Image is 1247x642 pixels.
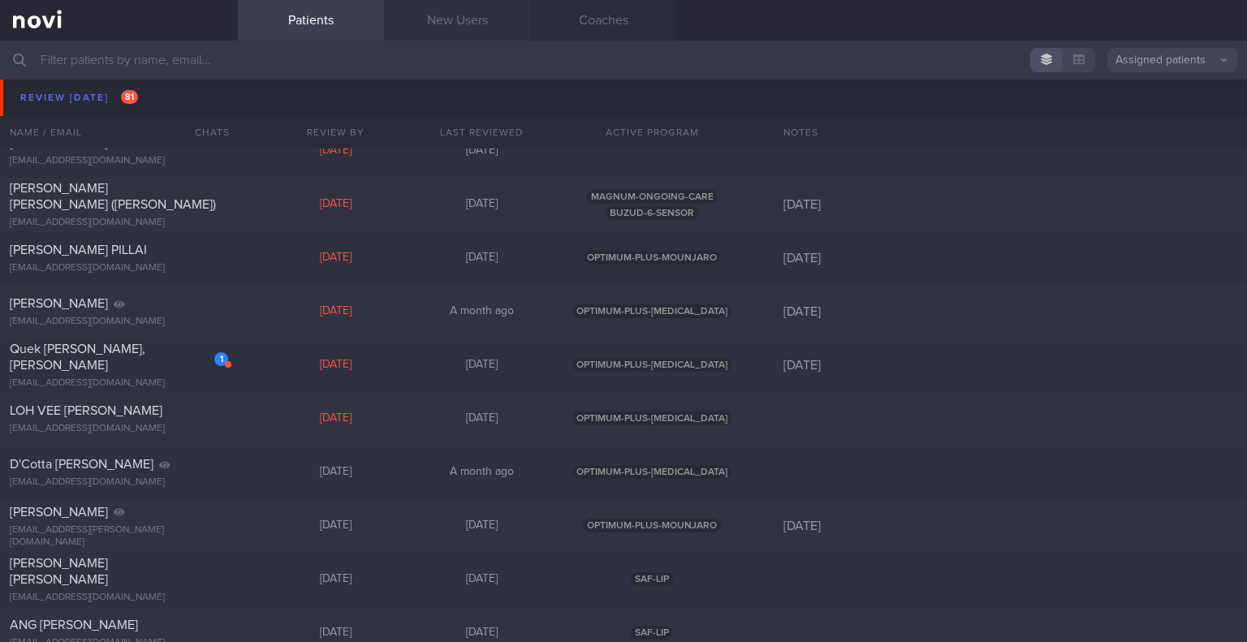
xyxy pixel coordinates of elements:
div: [EMAIL_ADDRESS][DOMAIN_NAME] [10,377,228,390]
span: [PERSON_NAME] [10,506,108,519]
div: A month ago [408,465,554,480]
div: [DATE] [408,626,554,640]
span: BUZUD-6-SENSOR [606,206,698,220]
div: [DATE] [408,411,554,426]
div: [DATE] [774,196,1247,213]
div: [DATE] [408,251,554,265]
span: [PERSON_NAME] [10,136,108,149]
span: ANG [PERSON_NAME] [10,618,138,631]
div: [DATE] [262,358,408,373]
div: [DATE] [774,304,1247,320]
div: [EMAIL_ADDRESS][DOMAIN_NAME] [10,316,228,328]
span: OPTIMUM-PLUS-MOUNJARO [583,251,721,265]
span: SAF-LIP [631,626,673,640]
span: Quek [PERSON_NAME], [PERSON_NAME] [10,343,145,372]
span: [PERSON_NAME] PILLAI [10,243,147,256]
div: [DATE] [408,358,554,373]
div: [DATE] [262,626,408,640]
div: [DATE] [262,304,408,319]
span: OPTIMUM-PLUS-[MEDICAL_DATA] [572,411,731,425]
div: [DATE] [408,144,554,158]
span: [PERSON_NAME] [PERSON_NAME] ([PERSON_NAME]) [10,182,216,211]
div: [DATE] [262,465,408,480]
span: [PERSON_NAME] [PERSON_NAME] [10,557,108,586]
div: [EMAIL_ADDRESS][DOMAIN_NAME] [10,592,228,604]
div: [DATE] [262,251,408,265]
span: LOH VEE [PERSON_NAME] [10,404,162,417]
div: [EMAIL_ADDRESS][DOMAIN_NAME] [10,155,228,167]
div: [DATE] [262,411,408,426]
div: [DATE] [774,518,1247,534]
span: D'Cotta [PERSON_NAME] [10,458,153,471]
div: [DATE] [408,572,554,587]
div: [DATE] [774,89,1247,106]
div: 1 [214,352,228,366]
div: [DATE] [262,90,408,105]
div: [EMAIL_ADDRESS][DOMAIN_NAME] [10,423,228,435]
button: Assigned patients [1107,48,1237,72]
span: [PERSON_NAME] [10,83,108,96]
span: [PERSON_NAME] [10,297,108,310]
div: [DATE] [262,572,408,587]
div: [DATE] [774,357,1247,373]
span: OPTIMUM-PLUS-[MEDICAL_DATA] [572,465,731,479]
div: [DATE] [262,519,408,533]
span: OPTIMUM-PLUS-[MEDICAL_DATA] [572,358,731,372]
div: [EMAIL_ADDRESS][DOMAIN_NAME] [10,476,228,489]
span: MAGNUM-ONGOING-CARE [587,190,718,204]
div: [DATE] [408,519,554,533]
span: SAF-LIP [631,572,673,586]
div: [EMAIL_ADDRESS][DOMAIN_NAME] [10,217,228,229]
div: [DATE] [262,144,408,158]
div: [EMAIL_ADDRESS][PERSON_NAME][DOMAIN_NAME] [10,524,228,549]
div: [DATE] [774,250,1247,266]
span: OPTIMUM-PLUS-MOUNJARO [583,519,721,532]
div: [EMAIL_ADDRESS][DOMAIN_NAME] [10,262,228,274]
div: [DATE] [408,90,554,105]
div: A month ago [408,304,554,319]
span: OPTIMUM-PLUS-[MEDICAL_DATA] [572,304,731,318]
div: [DATE] [408,197,554,212]
div: [EMAIL_ADDRESS][DOMAIN_NAME] [10,101,228,114]
div: [DATE] [262,197,408,212]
